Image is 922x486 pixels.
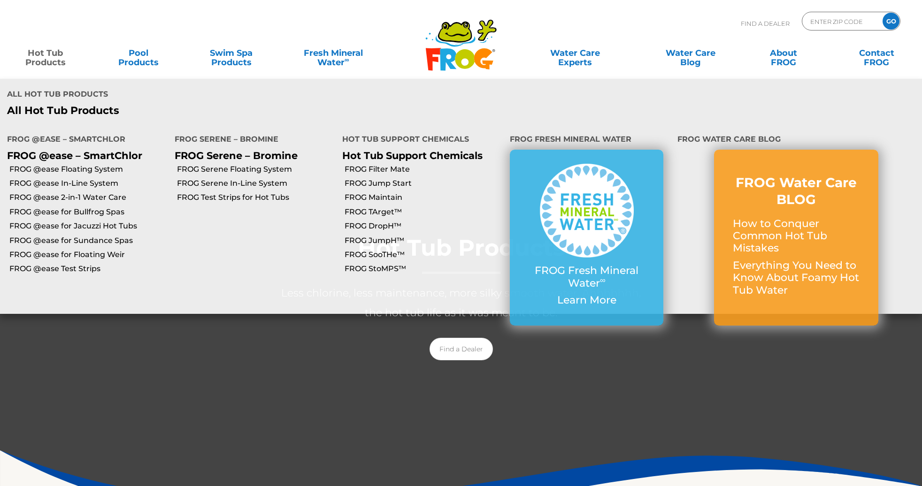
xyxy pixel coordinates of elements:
[345,250,503,260] a: FROG SooTHe™
[733,259,860,296] p: Everything You Need to Know About Foamy Hot Tub Water
[516,44,634,62] a: Water CareExperts
[9,44,82,62] a: Hot TubProducts
[7,131,161,150] h4: FROG @ease – SmartChlor
[9,221,168,231] a: FROG @ease for Jacuzzi Hot Tubs
[7,86,454,105] h4: All Hot Tub Products
[345,207,503,217] a: FROG TArget™
[9,250,168,260] a: FROG @ease for Floating Weir
[7,105,454,117] a: All Hot Tub Products
[9,235,168,246] a: FROG @ease for Sundance Spas
[345,235,503,246] a: FROG JumpH™
[430,338,493,360] a: Find a Dealer
[733,174,860,208] h3: FROG Water Care BLOG
[883,13,899,30] input: GO
[654,44,727,62] a: Water CareBlog
[9,207,168,217] a: FROG @ease for Bullfrog Spas
[102,44,175,62] a: PoolProducts
[9,164,168,175] a: FROG @ease Floating System
[677,131,915,150] h4: FROG Water Care Blog
[342,131,496,150] h4: Hot Tub Support Chemicals
[345,178,503,189] a: FROG Jump Start
[177,192,335,203] a: FROG Test Strips for Hot Tubs
[741,12,790,35] p: Find A Dealer
[177,178,335,189] a: FROG Serene In-Line System
[175,150,328,161] p: FROG Serene – Bromine
[345,164,503,175] a: FROG Filter Mate
[529,294,645,306] p: Learn More
[7,150,161,161] p: FROG @ease – SmartChlor
[288,44,378,62] a: Fresh MineralWater∞
[600,275,606,285] sup: ∞
[840,44,913,62] a: ContactFROG
[747,44,820,62] a: AboutFROG
[175,131,328,150] h4: FROG Serene – Bromine
[733,218,860,255] p: How to Conquer Common Hot Tub Mistakes
[345,192,503,203] a: FROG Maintain
[809,15,873,28] input: Zip Code Form
[342,150,483,161] a: Hot Tub Support Chemicals
[345,221,503,231] a: FROG DropH™
[195,44,268,62] a: Swim SpaProducts
[9,192,168,203] a: FROG @ease 2-in-1 Water Care
[9,178,168,189] a: FROG @ease In-Line System
[733,174,860,301] a: FROG Water Care BLOG How to Conquer Common Hot Tub Mistakes Everything You Need to Know About Foa...
[510,131,663,150] h4: FROG Fresh Mineral Water
[9,264,168,274] a: FROG @ease Test Strips
[177,164,335,175] a: FROG Serene Floating System
[529,164,645,311] a: FROG Fresh Mineral Water∞ Learn More
[345,56,349,63] sup: ∞
[345,264,503,274] a: FROG StoMPS™
[529,265,645,289] p: FROG Fresh Mineral Water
